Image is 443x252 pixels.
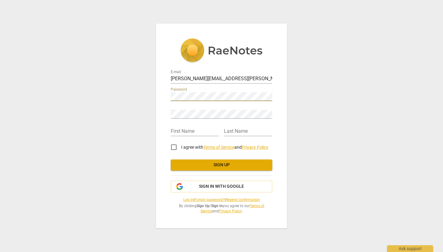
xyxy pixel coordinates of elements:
[194,198,225,202] a: Forgot password?
[225,198,260,202] a: Resend confirmation
[201,204,264,213] a: Terms of Service
[181,145,268,150] span: I agree with and
[211,204,223,208] b: Sign In
[171,159,272,171] button: Sign up
[387,245,433,252] div: Ask support
[183,198,194,202] a: Log in
[219,209,242,213] a: Privacy Policy
[203,145,234,150] a: Terms of Service
[197,204,210,208] b: Sign Up
[171,70,181,74] label: E-mail
[171,181,272,192] button: Sign in with Google
[242,145,268,150] a: Privacy Policy
[199,183,244,190] span: Sign in with Google
[171,203,272,214] span: By clicking / you agree to our and .
[171,197,272,203] span: | |
[171,88,187,92] label: Password
[180,38,263,64] img: 5ac2273c67554f335776073100b6d88f.svg
[176,162,267,168] span: Sign up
